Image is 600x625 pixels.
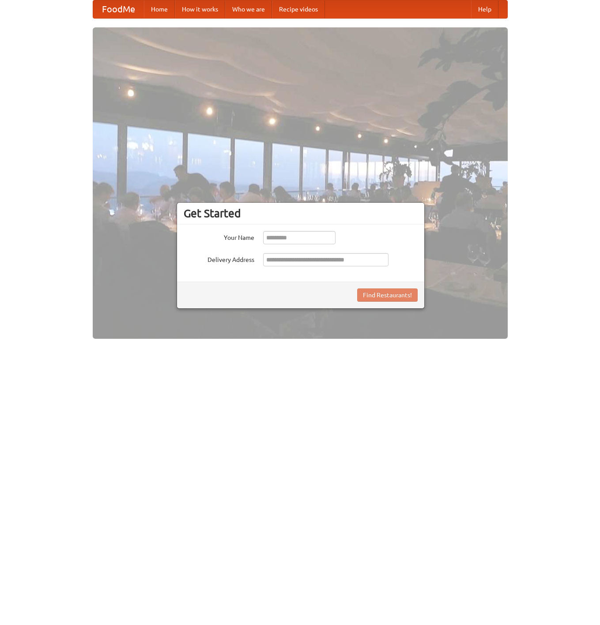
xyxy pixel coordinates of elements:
[144,0,175,18] a: Home
[225,0,272,18] a: Who we are
[184,231,254,242] label: Your Name
[471,0,498,18] a: Help
[175,0,225,18] a: How it works
[184,253,254,264] label: Delivery Address
[184,207,418,220] h3: Get Started
[272,0,325,18] a: Recipe videos
[357,288,418,302] button: Find Restaurants!
[93,0,144,18] a: FoodMe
